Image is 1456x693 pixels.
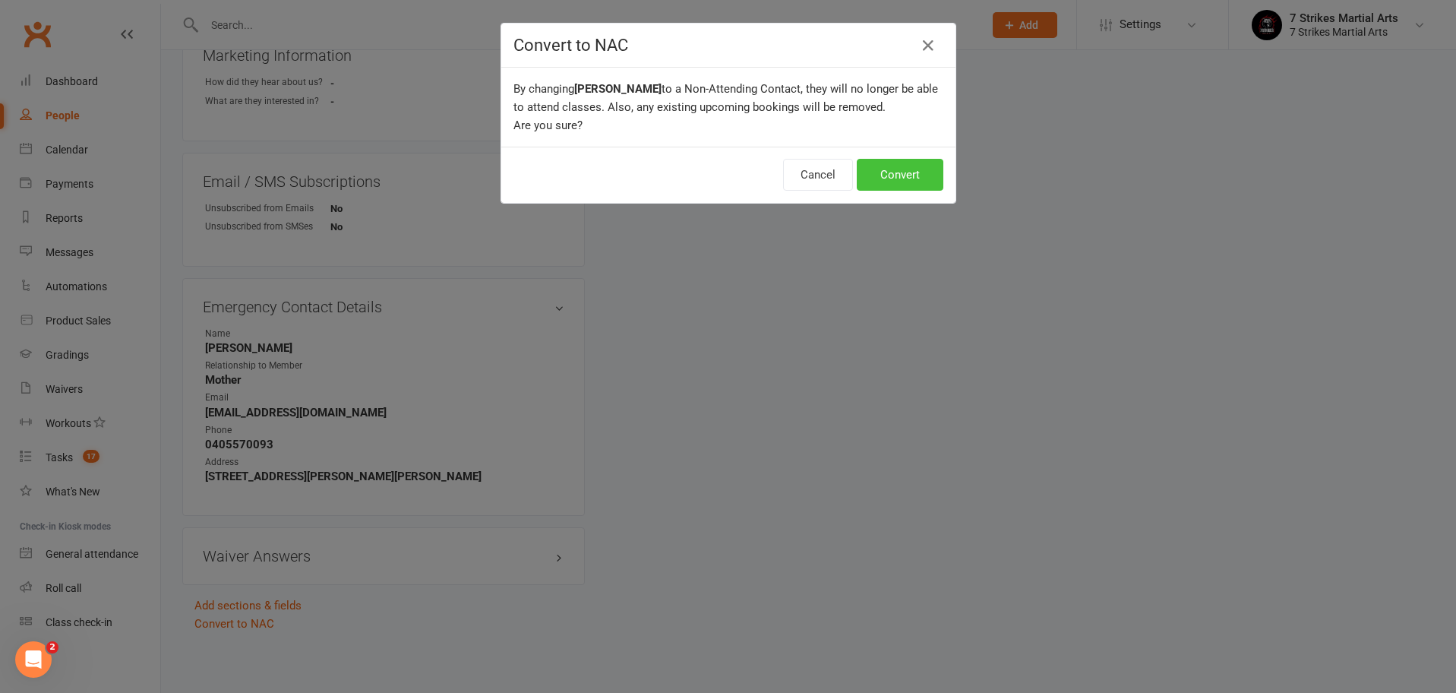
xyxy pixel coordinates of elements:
[916,33,940,58] button: Close
[857,159,943,191] button: Convert
[513,36,943,55] h4: Convert to NAC
[574,82,662,96] b: [PERSON_NAME]
[46,641,58,653] span: 2
[15,641,52,678] iframe: Intercom live chat
[783,159,853,191] button: Cancel
[501,68,955,147] div: By changing to a Non-Attending Contact, they will no longer be able to attend classes. Also, any ...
